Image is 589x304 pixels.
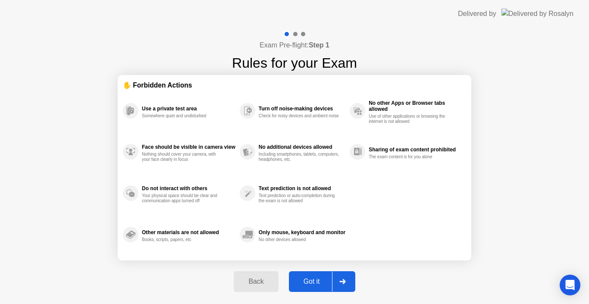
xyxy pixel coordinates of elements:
[289,271,355,292] button: Got it
[123,80,466,90] div: ✋ Forbidden Actions
[501,9,573,19] img: Delivered by Rosalyn
[259,144,345,150] div: No additional devices allowed
[142,144,235,150] div: Face should be visible in camera view
[560,275,580,295] div: Open Intercom Messenger
[369,147,462,153] div: Sharing of exam content prohibited
[259,106,345,112] div: Turn off noise-making devices
[259,113,340,119] div: Check for noisy devices and ambient noise
[142,185,235,191] div: Do not interact with others
[369,100,462,112] div: No other Apps or Browser tabs allowed
[458,9,496,19] div: Delivered by
[142,152,223,162] div: Nothing should cover your camera, with your face clearly in focus
[142,113,223,119] div: Somewhere quiet and undisturbed
[309,41,329,49] b: Step 1
[259,193,340,204] div: Text prediction or auto-completion during the exam is not allowed
[142,229,235,235] div: Other materials are not allowed
[234,271,278,292] button: Back
[259,237,340,242] div: No other devices allowed
[142,106,235,112] div: Use a private test area
[142,193,223,204] div: Your physical space should be clear and communication apps turned off
[369,114,450,124] div: Use of other applications or browsing the internet is not allowed
[369,154,450,160] div: The exam content is for you alone
[259,185,345,191] div: Text prediction is not allowed
[291,278,332,285] div: Got it
[232,53,357,73] h1: Rules for your Exam
[236,278,276,285] div: Back
[142,237,223,242] div: Books, scripts, papers, etc
[259,152,340,162] div: Including smartphones, tablets, computers, headphones, etc.
[260,40,329,50] h4: Exam Pre-flight:
[259,229,345,235] div: Only mouse, keyboard and monitor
